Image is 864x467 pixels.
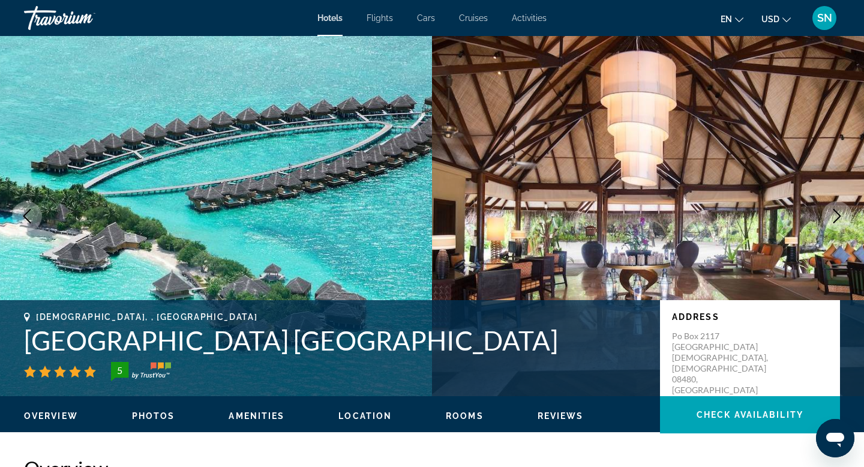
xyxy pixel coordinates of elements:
span: USD [761,14,779,24]
span: Location [338,411,392,421]
button: Location [338,411,392,421]
a: Hotels [317,13,343,23]
img: trustyou-badge-hor.svg [111,362,171,381]
a: Flights [367,13,393,23]
span: [DEMOGRAPHIC_DATA], , [GEOGRAPHIC_DATA] [36,312,258,322]
a: Activities [512,13,547,23]
button: Photos [132,411,175,421]
button: User Menu [809,5,840,31]
iframe: Button to launch messaging window [816,419,854,457]
button: Reviews [538,411,584,421]
span: Overview [24,411,78,421]
div: 5 [107,363,131,378]
span: Rooms [446,411,484,421]
span: Amenities [229,411,284,421]
button: Check Availability [660,396,840,433]
span: SN [817,12,832,24]
span: Reviews [538,411,584,421]
button: Next image [822,201,852,231]
button: Overview [24,411,78,421]
a: Cars [417,13,435,23]
button: Previous image [12,201,42,231]
button: Rooms [446,411,484,421]
h1: [GEOGRAPHIC_DATA] [GEOGRAPHIC_DATA] [24,325,648,356]
span: Check Availability [697,410,803,420]
p: Po Box 2117 [GEOGRAPHIC_DATA][DEMOGRAPHIC_DATA], [DEMOGRAPHIC_DATA] 08480, [GEOGRAPHIC_DATA] [672,331,768,396]
a: Travorium [24,2,144,34]
span: Photos [132,411,175,421]
button: Change currency [761,10,791,28]
button: Change language [721,10,743,28]
button: Amenities [229,411,284,421]
a: Cruises [459,13,488,23]
p: Address [672,312,828,322]
span: en [721,14,732,24]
